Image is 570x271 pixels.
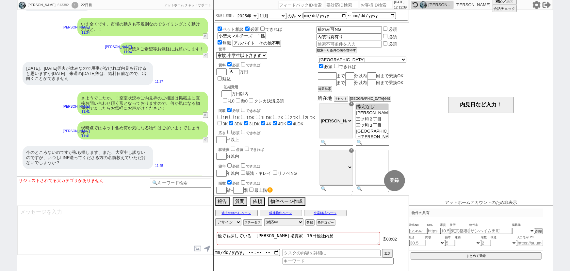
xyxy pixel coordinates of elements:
div: ☓ [349,102,354,106]
label: 2K [278,115,284,120]
p: [PERSON_NAME] [456,2,491,8]
span: 必須 [233,131,240,135]
div: [PERSON_NAME] [27,3,56,8]
div: ☓ [349,148,354,153]
label: できれば [240,131,261,135]
label: 敷0 [241,99,248,103]
input: 🔍 [356,139,389,146]
label: 3DK [234,121,242,126]
input: お客様ID検索 [360,1,393,9]
div: 初期費用 [224,85,284,90]
input: 検索不可条件を入力 [317,33,382,40]
input: 1234567 [409,229,427,234]
p: [PERSON_NAME] [63,25,90,30]
div: まで 分以内 [318,79,406,86]
label: できれば [240,181,261,185]
span: 構造 [491,235,517,240]
span: 回まで乗換OK [376,80,404,85]
input: できれば [245,147,249,151]
button: 内見日など入力！ [448,97,514,113]
div: 22日目 [81,3,92,8]
div: 広さ [219,129,317,135]
input: 5 [445,240,455,246]
option: [指定なし] [356,104,388,110]
button: 空室確認ページ [304,210,347,216]
span: 必須 [251,27,259,32]
label: できれば [240,164,261,168]
div: 年以内 [216,162,317,177]
label: 1K [235,115,240,120]
label: できれば [240,63,261,67]
p: アットホームアカウントのため非表示 [445,200,517,205]
input: 詳細 [233,40,281,47]
div: サジェストされてる大カテゴリがありません [19,178,150,183]
span: アットホーム チャットサポート [165,3,211,7]
input: 10.5 [440,228,450,234]
button: 過去の物出しページ [215,210,258,216]
button: 範囲検索 [318,86,332,92]
span: 物件名 [470,223,512,228]
label: 築浅・キレイ [246,171,271,176]
div: [PERSON_NAME] [429,2,452,8]
span: 必須 [236,148,243,152]
input: できれば [241,180,245,185]
p: 11:34 [105,50,132,55]
button: 冬眠 [305,219,315,226]
input: タスクの内容を詳細に [283,249,381,256]
option: 三ツ和２丁目 [356,116,388,122]
span: 必須 [233,63,240,67]
button: 物件ページ作成 [268,197,305,206]
span: 住所 [450,223,470,228]
label: できれば [243,148,264,152]
p: [PERSON_NAME] [105,45,132,50]
label: 必須 [388,34,397,39]
label: 必須 [388,42,397,46]
span: 必須 [233,109,240,113]
button: ↺ [203,34,208,39]
input: 東京都港区海岸３ [450,228,470,234]
button: リセット [334,96,348,102]
input: できれば [241,130,245,134]
label: 駐込 [223,77,231,81]
label: 無職 [223,41,231,45]
label: 3LDK [249,121,260,126]
span: 建物 [455,235,481,240]
button: 候補物件ページ [260,210,302,216]
img: 0hR82sieQQDRcfChNmoI1zKW9aDn08e1QFYDkSeC1YWiAjbx1JMWUWdi0DW3d2b05COjtDIn1YViQ9OhoSahABDkRdD0BnPz0... [420,1,427,9]
label: できれば [259,27,283,32]
div: かしこまりました、何かございましたらいつでもお気軽にお送りください！ 私は原と申しますので、改めましてよろしくお願いいたします！ ただ本サービスは週7で朝から夜までやってますため、やはり他のもの... [77,176,208,219]
span: 階数 [481,235,491,240]
option: [PERSON_NAME]１丁目 [356,110,388,116]
button: 報告 [215,197,230,206]
span: 広さ [409,235,426,240]
button: まとめて登録 [411,252,542,260]
label: 最上階 [254,188,273,193]
button: ステータス [243,219,262,226]
div: 分以内 [216,146,317,160]
input: 🔍 [320,185,353,192]
span: 回まで乗換OK [376,73,404,78]
input: できれば [241,62,245,66]
span: 会話チェック [494,6,515,11]
p: 11:34 [63,30,90,35]
label: できれば [333,64,356,69]
div: 間取 [219,107,317,113]
input: ペットの種類・匹数 [218,32,266,39]
div: 今のところないのですが私も探します、また、大変申し訳ないのですが、いつもLINE送ってくださる方の名前教えていただけないでしょうか？ [23,146,153,169]
p: [PERSON_NAME] [63,104,90,109]
span: 00:02 [386,237,397,242]
img: 0hR82sieQQDRcfChNmoI1zKW9aDn08e1QFYDkSeC1YWiAjbx1JMWUWdi0DW3d2b05COjtDIn1YViQ9OhoSahABDkRdD0BnPz0... [19,2,26,9]
p: 11:37 [155,79,163,84]
button: 追加 [382,249,393,258]
label: 4LDK [293,121,303,126]
span: 必須 [233,164,240,168]
label: 4DK [278,121,286,126]
button: ↺ [203,137,208,143]
div: さようでしたか、！空室状況やご内見枠のご相談は掲載主に直接お問い合わせ頂く形となっておりますので、何か気になる物件がでましたらお気軽にお声がけください！ [77,92,208,115]
span: 吹出No [409,223,427,228]
div: 駅徒歩 [219,146,317,152]
div: 613382 [56,3,70,8]
label: 1R [223,115,228,120]
label: リノベNG [278,171,297,176]
label: ペット相談 [216,27,244,32]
